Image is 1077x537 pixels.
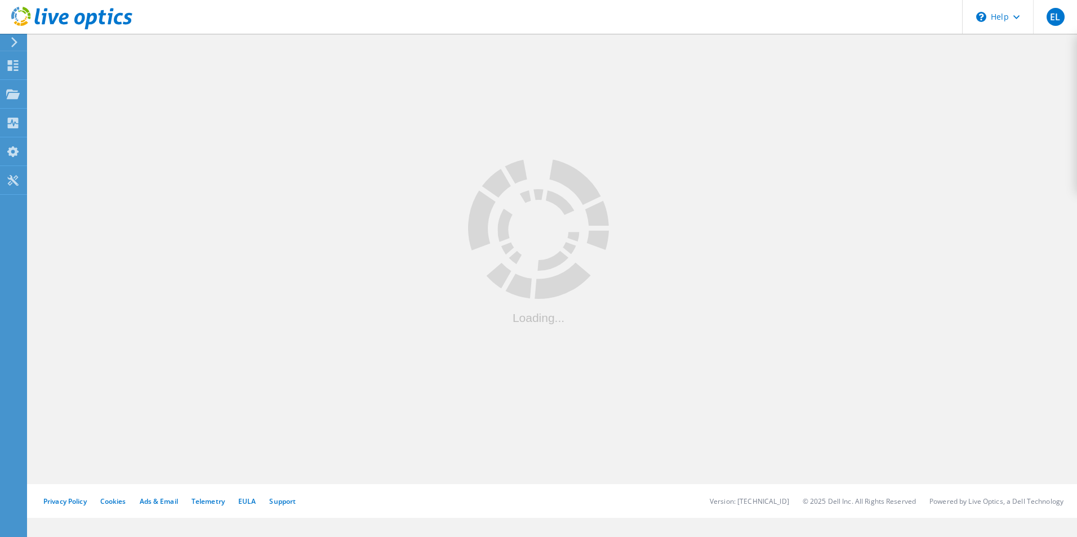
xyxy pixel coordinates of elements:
a: Cookies [100,496,126,506]
span: EL [1050,12,1060,21]
a: Ads & Email [140,496,178,506]
a: Privacy Policy [43,496,87,506]
svg: \n [976,12,986,22]
a: EULA [238,496,256,506]
a: Support [269,496,296,506]
li: Powered by Live Optics, a Dell Technology [929,496,1063,506]
li: © 2025 Dell Inc. All Rights Reserved [803,496,916,506]
div: Loading... [468,312,609,324]
li: Version: [TECHNICAL_ID] [710,496,789,506]
a: Live Optics Dashboard [11,24,132,32]
a: Telemetry [192,496,225,506]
